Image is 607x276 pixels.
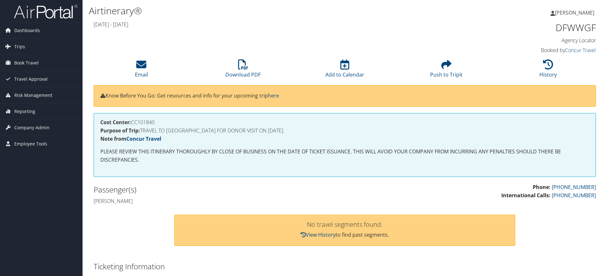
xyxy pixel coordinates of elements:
[14,55,39,71] span: Book Travel
[100,127,140,134] strong: Purpose of Trip:
[565,47,596,54] a: Concur Travel
[477,47,596,54] h4: Booked by
[94,198,340,205] h4: [PERSON_NAME]
[14,136,47,152] span: Employee Tools
[539,63,557,78] a: History
[225,63,261,78] a: Download PDF
[100,135,161,142] strong: Note from
[477,21,596,34] h1: DFWWGF
[94,184,340,195] h2: Passenger(s)
[100,148,589,164] p: PLEASE REVIEW THIS ITINERARY THOROUGHLY BY CLOSE OF BUSINESS ON THE DATE OF TICKET ISSUANCE. THIS...
[533,184,550,191] strong: Phone:
[14,23,40,38] span: Dashboards
[100,92,589,100] p: Know Before You Go: Get resources and info for your upcoming trip
[181,231,509,239] p: to find past segments.
[14,87,52,103] span: Risk Management
[325,63,364,78] a: Add to Calendar
[14,71,48,87] span: Travel Approval
[135,63,148,78] a: Email
[14,39,25,55] span: Trips
[552,192,596,199] a: [PHONE_NUMBER]
[126,135,161,142] a: Concur Travel
[301,231,336,238] a: View History
[14,4,77,19] img: airportal-logo.png
[100,128,589,133] h4: TRAVEL TO [GEOGRAPHIC_DATA] FOR DONOR VISIT ON [DATE].
[100,119,131,126] strong: Cost Center:
[14,120,50,136] span: Company Admin
[89,4,430,17] h1: Airtinerary®
[94,21,468,28] h4: [DATE] - [DATE]
[14,104,35,119] span: Reporting
[550,3,601,22] a: [PERSON_NAME]
[477,37,596,44] h4: Agency Locator
[430,63,463,78] a: Push to Tripit
[100,120,589,125] h4: CC101840
[552,184,596,191] a: [PHONE_NUMBER]
[268,92,279,99] a: here
[501,192,550,199] strong: International Calls:
[94,261,596,272] h2: Ticketing Information
[181,221,509,228] h3: No travel segments found.
[555,9,594,16] span: [PERSON_NAME]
